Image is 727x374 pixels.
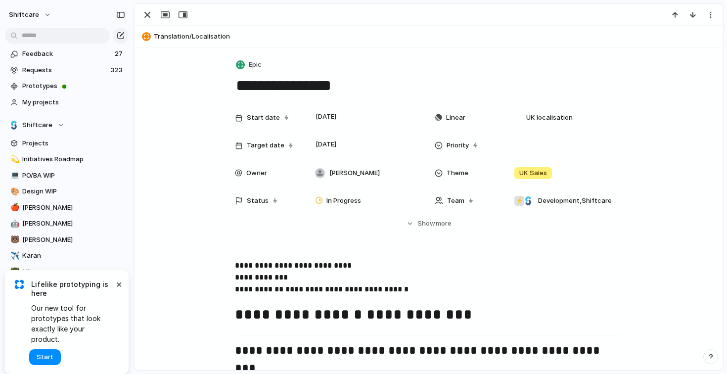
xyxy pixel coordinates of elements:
span: [PERSON_NAME] [22,219,125,229]
span: Start date [247,113,280,123]
span: Prototypes [22,81,125,91]
span: [DATE] [313,139,339,150]
a: Projects [5,136,129,151]
a: ✈️Karan [5,248,129,263]
div: 💻 [10,170,17,181]
button: 💻 [9,171,19,181]
div: ✈️ [10,250,17,262]
button: Start [29,349,61,365]
span: Development , Shiftcare [538,196,612,206]
a: Requests323 [5,63,129,78]
a: 💫Initiatives Roadmap [5,152,129,167]
div: 🐻 [10,234,17,245]
span: Start [37,352,53,362]
span: In Progress [326,196,361,206]
span: 323 [111,65,125,75]
div: ⚡ [514,196,524,206]
button: Translation/Localisation [139,29,719,45]
span: Team [447,196,464,206]
span: Status [247,196,269,206]
span: Feedback [22,49,112,59]
span: Requests [22,65,108,75]
span: more [436,219,452,229]
span: Linear [446,113,465,123]
a: 🐻[PERSON_NAME] [5,233,129,247]
span: Theme [447,168,468,178]
a: 🎨Design WIP [5,184,129,199]
button: Epic [234,58,265,72]
a: 💻PO/BA WIP [5,168,129,183]
span: Mikey [22,267,125,277]
div: 💫 [10,154,17,165]
span: Design WIP [22,187,125,196]
a: Prototypes [5,79,129,93]
div: 🤖 [10,218,17,230]
button: 🍎 [9,203,19,213]
span: Epic [249,60,262,70]
button: Dismiss [113,278,125,290]
a: Feedback27 [5,47,129,61]
span: Show [417,219,435,229]
span: 27 [115,49,125,59]
span: Owner [246,168,267,178]
span: [PERSON_NAME] [22,235,125,245]
span: PO/BA WIP [22,171,125,181]
span: Projects [22,139,125,148]
span: UK localisation [514,108,573,128]
button: Shiftcare [5,118,129,133]
span: Our new tool for prototypes that look exactly like your product. [31,303,114,344]
span: [DATE] [313,111,339,123]
span: Target date [247,140,284,150]
button: 💫 [9,154,19,164]
a: 🤖[PERSON_NAME] [5,216,129,231]
span: Translation/Localisation [154,32,719,42]
span: [PERSON_NAME] [22,203,125,213]
span: Lifelike prototyping is here [31,280,114,298]
span: [PERSON_NAME] [329,168,380,178]
div: 🍎 [10,202,17,213]
a: My projects [5,95,129,110]
button: 🐻 [9,235,19,245]
a: 👨‍💻Mikey [5,265,129,280]
button: shiftcare [4,7,56,23]
a: 🍎[PERSON_NAME] [5,200,129,215]
span: shiftcare [9,10,39,20]
button: Showmore [235,215,623,233]
span: Shiftcare [22,120,52,130]
button: ✈️ [9,251,19,261]
div: 🎨 [10,186,17,197]
span: Initiatives Roadmap [22,154,125,164]
span: Karan [22,251,125,261]
button: 🎨 [9,187,19,196]
span: My projects [22,97,125,107]
button: 👨‍💻 [9,267,19,277]
span: Priority [447,140,469,150]
div: 👨‍💻 [10,266,17,278]
span: UK Sales [519,168,547,178]
button: 🤖 [9,219,19,229]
